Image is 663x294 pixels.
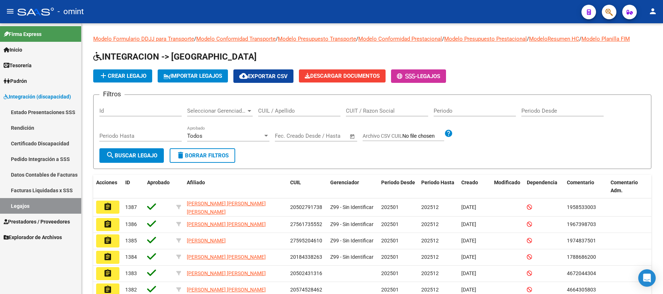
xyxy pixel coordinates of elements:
[330,204,374,210] span: Z99 - Sin Identificar
[363,133,402,139] span: Archivo CSV CUIL
[147,180,170,185] span: Aprobado
[381,204,399,210] span: 202501
[125,221,137,227] span: 1386
[421,180,454,185] span: Periodo Hasta
[239,73,288,80] span: Exportar CSV
[99,73,146,79] span: Crear Legajo
[287,175,327,199] datatable-header-cell: CUIL
[4,30,42,38] span: Firma Express
[330,254,374,260] span: Z99 - Sin Identificar
[122,175,144,199] datatable-header-cell: ID
[290,204,322,210] span: 20502791738
[527,180,557,185] span: Dependencia
[103,220,112,229] mat-icon: assignment
[4,46,22,54] span: Inicio
[4,233,62,241] span: Explorador de Archivos
[278,36,356,42] a: Modelo Presupuesto Transporte
[4,61,32,69] span: Tesorería
[99,89,125,99] h3: Filtros
[93,175,122,199] datatable-header-cell: Acciones
[381,238,399,243] span: 202501
[421,254,439,260] span: 202512
[397,73,417,80] span: -
[184,175,287,199] datatable-header-cell: Afiliado
[421,270,439,276] span: 202512
[330,180,359,185] span: Gerenciador
[96,180,117,185] span: Acciones
[103,236,112,245] mat-icon: assignment
[275,133,304,139] input: Fecha inicio
[461,254,476,260] span: [DATE]
[239,72,248,80] mat-icon: cloud_download
[187,270,266,276] span: [PERSON_NAME] [PERSON_NAME]
[567,254,596,260] span: 1788686200
[233,69,293,83] button: Exportar CSV
[290,238,322,243] span: 27595204610
[461,204,476,210] span: [DATE]
[381,254,399,260] span: 202501
[187,133,202,139] span: Todos
[444,129,453,138] mat-icon: help
[106,152,157,159] span: Buscar Legajo
[305,73,380,79] span: Descargar Documentos
[461,238,476,243] span: [DATE]
[567,287,596,293] span: 4664305803
[417,73,440,80] span: Legajos
[125,287,137,293] span: 1382
[125,270,137,276] span: 1383
[491,175,524,199] datatable-header-cell: Modificado
[608,175,651,199] datatable-header-cell: Comentario Adm.
[163,73,222,79] span: IMPORTAR LEGAJOS
[648,7,657,16] mat-icon: person
[330,221,374,227] span: Z99 - Sin Identificar
[187,180,205,185] span: Afiliado
[187,254,266,260] span: [PERSON_NAME] [PERSON_NAME]
[330,238,374,243] span: Z99 - Sin Identificar
[187,108,246,114] span: Seleccionar Gerenciador
[381,287,399,293] span: 202501
[103,269,112,278] mat-icon: assignment
[93,69,152,82] button: Crear Legajo
[381,221,399,227] span: 202501
[58,4,84,20] span: - omint
[391,69,446,83] button: -Legajos
[529,36,579,42] a: ModeloResumen HC
[461,180,478,185] span: Creado
[290,180,301,185] span: CUIL
[458,175,491,199] datatable-header-cell: Creado
[524,175,564,199] datatable-header-cell: Dependencia
[418,175,458,199] datatable-header-cell: Periodo Hasta
[187,201,266,215] span: [PERSON_NAME] [PERSON_NAME] [PERSON_NAME]
[4,77,27,85] span: Padrón
[564,175,608,199] datatable-header-cell: Comentario
[348,132,357,141] button: Open calendar
[187,221,266,227] span: [PERSON_NAME] [PERSON_NAME]
[290,254,322,260] span: 20184338263
[327,175,378,199] datatable-header-cell: Gerenciador
[290,270,322,276] span: 20502431316
[378,175,418,199] datatable-header-cell: Periodo Desde
[290,287,322,293] span: 20574528462
[106,151,115,160] mat-icon: search
[170,148,235,163] button: Borrar Filtros
[99,71,108,80] mat-icon: add
[381,270,399,276] span: 202501
[421,204,439,210] span: 202512
[125,254,137,260] span: 1384
[638,269,656,287] div: Open Intercom Messenger
[196,36,276,42] a: Modelo Conformidad Transporte
[581,36,630,42] a: Modelo Planilla FIM
[99,148,164,163] button: Buscar Legajo
[4,218,70,226] span: Prestadores / Proveedores
[421,238,439,243] span: 202512
[421,221,439,227] span: 202512
[311,133,346,139] input: Fecha fin
[103,202,112,211] mat-icon: assignment
[125,204,137,210] span: 1387
[93,36,194,42] a: Modelo Formulario DDJJ para Transporte
[611,180,638,194] span: Comentario Adm.
[103,285,112,294] mat-icon: assignment
[461,287,476,293] span: [DATE]
[567,270,596,276] span: 4672044304
[176,151,185,160] mat-icon: delete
